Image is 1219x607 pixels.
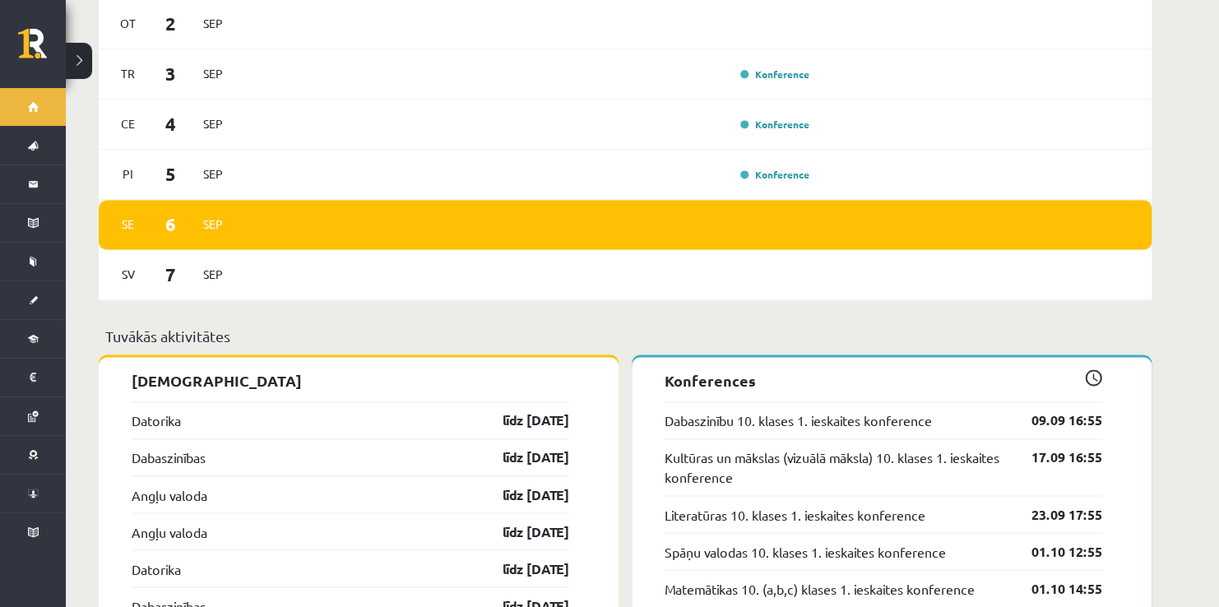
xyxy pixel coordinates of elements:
a: Angļu valoda [132,484,207,504]
a: Konference [740,168,809,181]
a: līdz [DATE] [474,484,569,504]
p: Tuvākās aktivitātes [105,325,1145,347]
a: Matemātikas 10. (a,b,c) klases 1. ieskaites konference [665,578,975,598]
a: Dabaszinību 10. klases 1. ieskaites konference [665,410,932,430]
a: līdz [DATE] [474,410,569,430]
span: Sep [196,211,230,237]
a: 23.09 17:55 [1007,504,1102,524]
a: Spāņu valodas 10. klases 1. ieskaites konference [665,541,946,561]
span: Pi [111,161,146,187]
a: līdz [DATE] [474,558,569,578]
a: 09.09 16:55 [1007,410,1102,430]
a: Datorika [132,410,181,430]
span: Ot [111,11,146,36]
a: Literatūras 10. klases 1. ieskaites konference [665,504,925,524]
a: Konference [740,67,809,81]
span: Sv [111,262,146,287]
span: 6 [146,211,197,238]
span: Se [111,211,146,237]
a: Kultūras un mākslas (vizuālā māksla) 10. klases 1. ieskaites konference [665,447,1007,487]
span: Sep [196,161,230,187]
span: Sep [196,111,230,137]
span: Sep [196,262,230,287]
span: 5 [146,160,197,188]
a: 17.09 16:55 [1007,447,1102,467]
a: 01.10 14:55 [1007,578,1102,598]
span: 2 [146,10,197,37]
a: līdz [DATE] [474,521,569,541]
span: 7 [146,261,197,288]
span: 3 [146,60,197,87]
p: [DEMOGRAPHIC_DATA] [132,369,569,392]
a: Dabaszinības [132,447,206,467]
a: Angļu valoda [132,521,207,541]
span: Tr [111,61,146,86]
a: līdz [DATE] [474,447,569,467]
p: Konferences [665,369,1102,392]
span: Sep [196,11,230,36]
span: Ce [111,111,146,137]
a: Rīgas 1. Tālmācības vidusskola [18,29,66,70]
span: Sep [196,61,230,86]
a: Datorika [132,558,181,578]
a: 01.10 12:55 [1007,541,1102,561]
a: Konference [740,118,809,131]
span: 4 [146,110,197,137]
